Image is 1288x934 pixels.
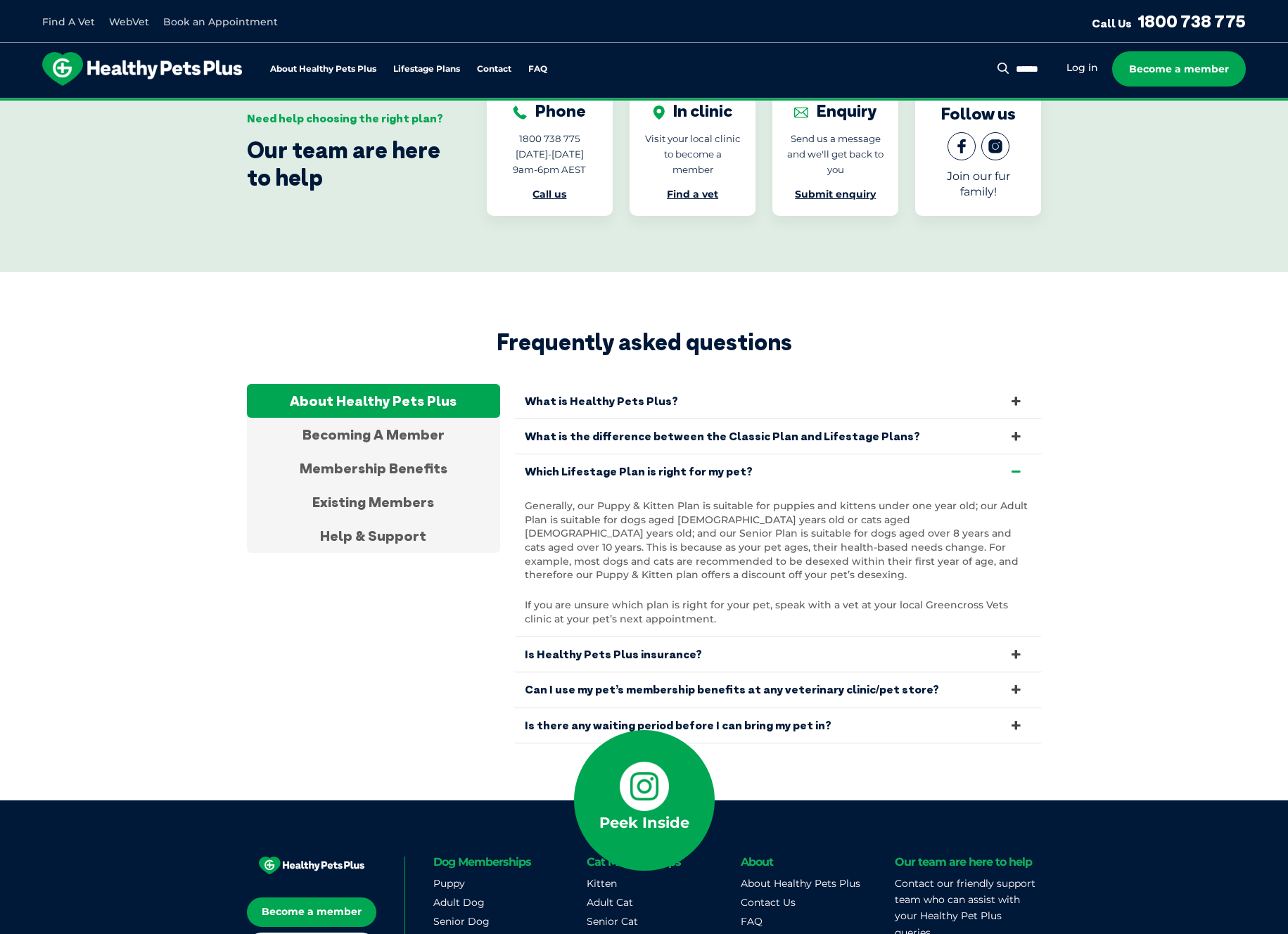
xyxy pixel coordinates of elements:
[525,599,1031,626] p: If you are unsure which plan is right for your pet, speak with a vet at your local Greencross Vet...
[433,915,490,928] a: Senior Dog
[1092,16,1132,30] span: Call Us
[513,101,586,121] div: Phone
[109,15,149,28] a: WebVet
[247,418,500,452] div: Becoming A Member
[259,857,364,875] img: HEALTHY PETS PLUS
[42,52,242,86] img: hpp-logo
[794,101,877,121] div: Enquiry
[995,61,1012,75] button: Search
[247,897,376,927] a: Become a member
[519,133,580,144] span: 1800 738 775
[525,499,1031,582] p: Generally, our Puppy & Kitten Plan is suitable for puppies and kittens under one year old; our Ad...
[514,637,1042,672] a: Is Healthy Pets Plus insurance?
[741,857,888,867] h6: About
[247,384,500,418] div: About Healthy Pets Plus
[587,896,633,909] a: Adult Cat
[247,485,500,519] div: Existing Members
[433,896,485,909] a: Adult Dog
[393,65,460,74] a: Lifestage Plans
[513,105,527,120] img: Phone
[514,708,1042,743] a: Is there any waiting period before I can bring my pet in?
[667,188,718,200] a: Find a vet
[433,857,580,867] h6: Dog Memberships
[1092,11,1246,32] a: Call Us1800 738 775
[587,877,617,890] a: Kitten
[516,148,584,160] span: [DATE]-[DATE]
[42,15,95,28] a: Find A Vet
[1066,61,1098,75] a: Log in
[247,328,1042,355] h2: Frequently asked questions
[514,454,1042,489] a: Which Lifestage Plan is right for my pet?
[247,112,445,125] div: Need help choosing the right plan?
[247,136,445,191] div: Our team are here to help
[587,857,734,867] h6: Cat Memberships
[653,105,665,120] img: In clinic
[270,65,376,74] a: About Healthy Pets Plus
[795,188,876,200] a: Submit enquiry
[787,133,884,175] span: Send us a message and we'll get back to you
[741,877,860,890] a: About Healthy Pets Plus
[514,419,1042,454] a: What is the difference between the Classic Plan and Lifestage Plans?
[587,915,638,928] a: Senior Cat
[1112,51,1246,87] a: Become a member
[895,857,1032,867] h6: Our team are here to help
[741,896,796,909] a: Contact Us
[794,105,808,120] img: Enquiry
[163,15,278,28] a: Book an Appointment
[433,877,465,890] a: Puppy
[533,188,566,200] a: Call us
[528,65,547,74] a: FAQ
[514,672,1042,707] a: Can I use my pet’s membership benefits at any veterinary clinic/pet store?
[247,452,500,485] div: Membership Benefits
[653,101,732,121] div: In clinic
[645,133,741,175] span: Visit your local clinic to become a member
[477,65,511,74] a: Contact
[381,98,907,111] span: Proactive, preventative wellness program designed to keep your pet healthier and happier for longer
[514,384,1042,418] a: What is Healthy Pets Plus?
[741,915,763,928] a: FAQ
[941,103,1016,124] div: Follow us
[247,519,500,553] div: Help & Support
[599,811,689,836] p: Peek Inside
[513,164,586,175] span: 9am-6pm AEST
[929,169,1027,200] p: Join our fur family!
